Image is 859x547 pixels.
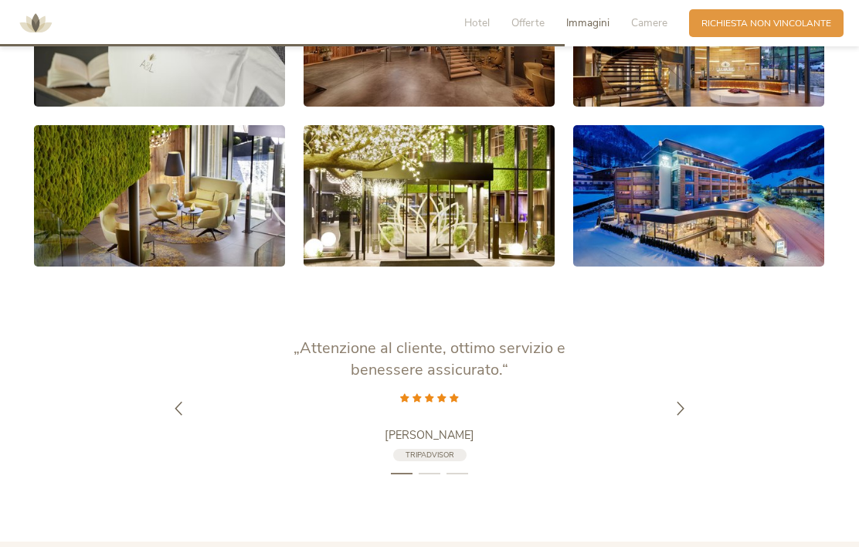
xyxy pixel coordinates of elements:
a: TripAdvisor [393,449,467,462]
span: Camere [631,15,667,30]
span: [PERSON_NAME] [385,427,474,443]
span: „Attenzione al cliente, ottimo servizio e benessere assicurato.“ [294,338,565,380]
span: Richiesta non vincolante [701,17,831,30]
span: TripAdvisor [406,450,454,460]
span: Hotel [464,15,490,30]
span: Immagini [566,15,609,30]
a: AMONTI & LUNARIS Wellnessresort [12,19,59,27]
a: [PERSON_NAME] [275,427,584,443]
span: Offerte [511,15,545,30]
